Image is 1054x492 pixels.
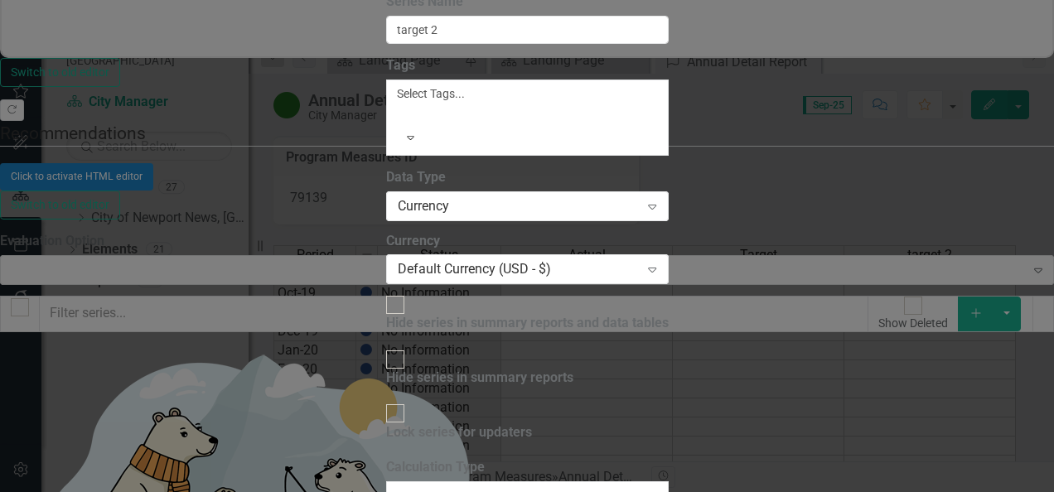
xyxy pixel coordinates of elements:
[386,423,532,442] div: Lock series for updaters
[386,56,669,75] label: Tags
[386,168,669,187] label: Data Type
[386,16,669,44] input: Series Name
[386,232,669,251] label: Currency
[386,314,669,333] div: Hide series in summary reports and data tables
[398,196,640,215] div: Currency
[398,260,640,279] div: Default Currency (USD - $)
[386,458,669,477] label: Calculation Type
[386,369,573,388] div: Hide series in summary reports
